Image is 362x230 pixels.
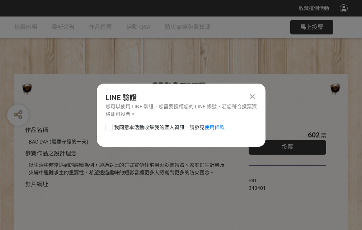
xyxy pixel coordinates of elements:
a: 使用條款 [204,125,225,130]
span: 防火宣導免費資源 [165,24,211,30]
span: 我同意本活動收集我的個人資訊，請參見 [114,124,225,131]
a: 作品投票 [89,17,112,38]
div: BAD DAY (需要守護的一天) [29,138,227,146]
div: 您可以使用 LINE 驗證，您需要授權您的 LINE 帳號，若您符合投票資格即可投票。 [105,103,257,118]
span: 參賽作品之設計理念 [25,150,77,157]
a: 活動 Q&A [126,17,150,38]
span: 最新公告 [52,24,75,30]
span: 作品投票 [89,24,112,30]
button: 馬上投票 [290,20,333,34]
span: 活動 Q&A [126,24,150,30]
span: 馬上投票 [300,24,323,30]
div: LINE 驗證 [105,92,257,103]
span: 投票 [282,144,293,150]
span: 602 [308,131,320,139]
span: 收藏這個活動 [299,5,329,11]
a: 最新公告 [52,17,75,38]
iframe: Facebook Share [268,177,304,184]
span: 作品名稱 [25,127,48,133]
a: 比賽說明 [14,17,37,38]
span: 比賽說明 [14,24,37,30]
span: SID: 343401 [249,178,266,191]
div: 以生活中時常遇到的經驗為例，透過對比的方式宣傳住宅用火災警報器、家庭逃生計畫及火場中避難求生的重要性，希望透過趣味的短影音讓更多人認識到更多的防火觀念。 [29,161,227,177]
span: 票 [321,133,326,139]
span: 影片網址 [25,181,48,188]
a: 防火宣導免費資源 [165,17,211,38]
